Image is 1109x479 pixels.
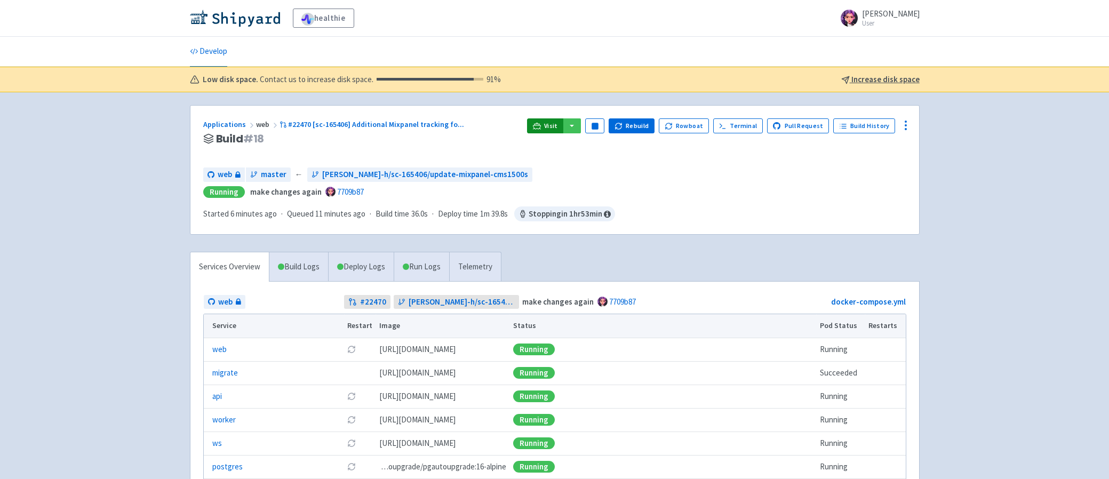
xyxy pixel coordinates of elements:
time: 11 minutes ago [315,209,365,219]
span: master [261,169,286,181]
a: Run Logs [394,252,449,282]
span: Started [203,209,277,219]
a: Services Overview [190,252,269,282]
a: Pull Request [767,118,829,133]
span: Deploy time [438,208,478,220]
span: 36.0s [411,208,428,220]
a: postgres [212,461,243,473]
span: [DOMAIN_NAME][URL] [379,367,456,379]
div: Running [513,414,555,426]
a: Telemetry [449,252,501,282]
span: [DOMAIN_NAME][URL] [379,437,456,450]
time: 6 minutes ago [230,209,277,219]
span: 1m 39.8s [480,208,508,220]
a: healthie [293,9,354,28]
a: worker [212,414,236,426]
span: [PERSON_NAME]-h/sc-165406/update-mixpanel-cms1500s [322,169,528,181]
td: Succeeded [816,361,865,385]
span: #22470 [sc-165406] Additional Mixpanel tracking fo ... [288,119,464,129]
span: [PERSON_NAME]-h/sc-165406/update-mixpanel-cms1500s [409,296,515,308]
span: [DOMAIN_NAME][URL] [379,414,456,426]
div: 91 % [377,74,501,86]
div: Running [203,186,245,198]
button: Restart pod [347,439,356,448]
span: Build time [376,208,409,220]
td: Running [816,338,865,361]
a: api [212,390,222,403]
button: Restart pod [347,345,356,354]
button: Rebuild [609,118,655,133]
span: [DOMAIN_NAME][URL] [379,390,456,403]
span: [DOMAIN_NAME][URL] [379,344,456,356]
span: ← [295,169,303,181]
a: [PERSON_NAME] User [834,10,920,27]
a: web [204,295,245,309]
th: Pod Status [816,314,865,338]
small: User [862,20,920,27]
span: pgautoupgrade/pgautoupgrade:16-alpine [379,461,506,473]
a: Terminal [713,118,763,133]
a: Develop [190,37,227,67]
a: Applications [203,119,256,129]
a: Deploy Logs [328,252,394,282]
span: [PERSON_NAME] [862,9,920,19]
span: web [218,169,232,181]
th: Status [509,314,816,338]
a: #22470 [344,295,390,309]
button: Pause [585,118,604,133]
a: master [246,167,291,182]
button: Rowboat [659,118,709,133]
a: Visit [527,118,563,133]
strong: make changes again [250,187,322,197]
a: 7709b87 [337,187,364,197]
td: Running [816,385,865,408]
th: Service [204,314,344,338]
td: Running [816,432,865,455]
a: web [212,344,227,356]
u: Increase disk space [851,74,920,84]
div: · · · [203,206,615,221]
button: Restart pod [347,416,356,424]
span: web [256,119,280,129]
span: web [218,296,233,308]
span: Queued [287,209,365,219]
span: Visit [544,122,558,130]
div: Running [513,367,555,379]
th: Restarts [865,314,905,338]
td: Running [816,455,865,478]
a: migrate [212,367,238,379]
button: Restart pod [347,392,356,401]
b: Low disk space. [203,74,258,86]
span: Contact us to increase disk space. [260,74,501,86]
img: Shipyard logo [190,10,280,27]
div: Running [513,461,555,473]
a: ws [212,437,222,450]
a: 7709b87 [609,297,636,307]
a: #22470 [sc-165406] Additional Mixpanel tracking fo... [280,119,466,129]
button: Restart pod [347,462,356,471]
a: Build Logs [269,252,328,282]
a: Build History [833,118,895,133]
a: [PERSON_NAME]-h/sc-165406/update-mixpanel-cms1500s [394,295,519,309]
div: Running [513,437,555,449]
span: Build [216,133,265,145]
a: web [203,167,245,182]
a: [PERSON_NAME]-h/sc-165406/update-mixpanel-cms1500s [307,167,532,182]
td: Running [816,408,865,432]
a: docker-compose.yml [831,297,906,307]
strong: make changes again [522,297,594,307]
span: # 18 [243,131,265,146]
th: Restart [344,314,376,338]
th: Image [376,314,509,338]
div: Running [513,390,555,402]
span: Stopping in 1 hr 53 min [514,206,615,221]
strong: # 22470 [360,296,386,308]
div: Running [513,344,555,355]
